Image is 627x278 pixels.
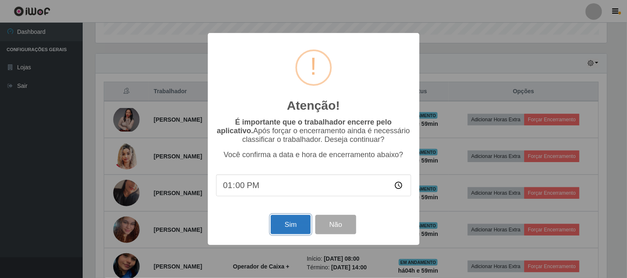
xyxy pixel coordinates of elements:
[287,98,340,113] h2: Atenção!
[217,118,392,135] b: É importante que o trabalhador encerre pelo aplicativo.
[271,215,311,234] button: Sim
[216,118,411,144] p: Após forçar o encerramento ainda é necessário classificar o trabalhador. Deseja continuar?
[216,151,411,159] p: Você confirma a data e hora de encerramento abaixo?
[315,215,356,234] button: Não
